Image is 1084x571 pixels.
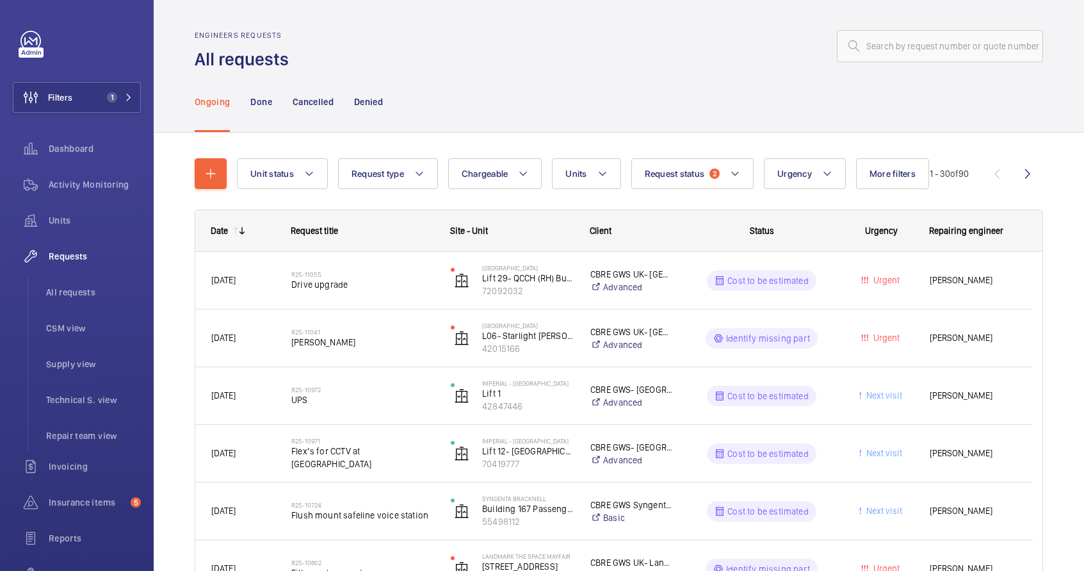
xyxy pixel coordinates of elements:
[565,169,586,179] span: Units
[291,336,434,349] span: [PERSON_NAME]
[590,396,674,409] a: Advanced
[482,400,574,413] p: 42847446
[195,47,296,71] h1: All requests
[131,497,141,508] span: 5
[195,31,296,40] h2: Engineers requests
[454,446,469,461] img: elevator.svg
[291,270,434,278] h2: R25-11055
[482,445,574,458] p: Lift 12- [GEOGRAPHIC_DATA] Block (Passenger)
[211,506,236,516] span: [DATE]
[482,437,574,445] p: Imperial - [GEOGRAPHIC_DATA]
[871,275,900,285] span: Urgent
[590,281,674,294] a: Advanced
[13,82,141,113] button: Filters1
[590,499,674,511] p: CBRE GWS Syngenta Bracknell
[590,441,674,454] p: CBRE GWS- [GEOGRAPHIC_DATA] ([GEOGRAPHIC_DATA])
[590,511,674,524] a: Basic
[49,142,141,155] span: Dashboard
[930,169,969,178] span: 1 - 30 90
[338,158,438,189] button: Request type
[49,496,125,509] span: Insurance items
[293,95,334,108] p: Cancelled
[482,502,574,515] p: Building 167 Passenger Lift (3FLR)
[482,387,574,400] p: Lift 1
[291,437,434,445] h2: R25-10971
[454,331,469,346] img: elevator.svg
[49,460,141,473] span: Invoicing
[454,273,469,288] img: elevator.svg
[454,388,469,404] img: elevator.svg
[237,158,328,189] button: Unit status
[750,226,774,236] span: Status
[49,178,141,191] span: Activity Monitoring
[552,158,620,189] button: Units
[354,95,383,108] p: Denied
[46,358,141,370] span: Supply view
[727,505,809,518] p: Cost to be estimated
[482,495,574,502] p: Syngenta Bracknell
[590,268,674,281] p: CBRE GWS UK- [GEOGRAPHIC_DATA] ([GEOGRAPHIC_DATA])
[482,264,574,272] p: [GEOGRAPHIC_DATA]
[856,158,929,189] button: More filters
[482,285,574,297] p: 72092032
[448,158,542,189] button: Chargeable
[590,338,674,351] a: Advanced
[864,506,902,516] span: Next visit
[777,169,812,179] span: Urgency
[929,226,1003,236] span: Repairing engineer
[211,275,236,285] span: [DATE]
[482,342,574,355] p: 42015166
[211,226,228,236] div: Date
[211,333,236,343] span: [DATE]
[864,448,902,458] span: Next visit
[709,169,720,179] span: 2
[837,30,1043,62] input: Search by request number or quote number
[107,92,117,103] span: 1
[250,95,271,108] p: Done
[291,559,434,567] h2: R25-10602
[450,226,488,236] span: Site - Unit
[590,454,674,467] a: Advanced
[590,226,611,236] span: Client
[590,326,674,338] p: CBRE GWS UK- [GEOGRAPHIC_DATA] (Critical)
[462,169,508,179] span: Chargeable
[870,169,916,179] span: More filters
[865,226,898,236] span: Urgency
[482,458,574,470] p: 70419777
[352,169,404,179] span: Request type
[631,158,754,189] button: Request status2
[454,504,469,519] img: elevator.svg
[590,383,674,396] p: CBRE GWS- [GEOGRAPHIC_DATA] ([GEOGRAPHIC_DATA])
[645,169,705,179] span: Request status
[291,501,434,509] h2: R25-10724
[291,393,434,406] span: UPS
[482,552,574,560] p: Landmark The Space Mayfair
[291,226,338,236] span: Request title
[726,332,810,345] p: Identify missing part
[590,556,674,569] p: CBRE GWS UK- Landmark The Space Mayfair
[482,272,574,285] p: Lift 29- QCCH (RH) Building 101]
[864,390,902,401] span: Next visit
[930,388,1017,403] span: [PERSON_NAME]
[291,328,434,336] h2: R25-11041
[482,515,574,528] p: 55498112
[930,504,1017,518] span: [PERSON_NAME]
[764,158,846,189] button: Urgency
[49,532,141,545] span: Reports
[195,95,230,108] p: Ongoing
[46,429,141,442] span: Repair team view
[211,448,236,458] span: [DATE]
[930,331,1017,345] span: [PERSON_NAME]
[727,390,809,402] p: Cost to be estimated
[930,446,1017,461] span: [PERSON_NAME]
[291,278,434,291] span: Drive upgrade
[950,169,959,179] span: of
[291,445,434,470] span: Flex’s for CCTV at [GEOGRAPHIC_DATA]
[482,329,574,342] p: L06- Starlight [PERSON_NAME] (2FLR)
[46,286,141,299] span: All requests
[930,273,1017,288] span: [PERSON_NAME]
[46,393,141,406] span: Technical S. view
[482,322,574,329] p: [GEOGRAPHIC_DATA]
[727,274,809,287] p: Cost to be estimated
[727,447,809,460] p: Cost to be estimated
